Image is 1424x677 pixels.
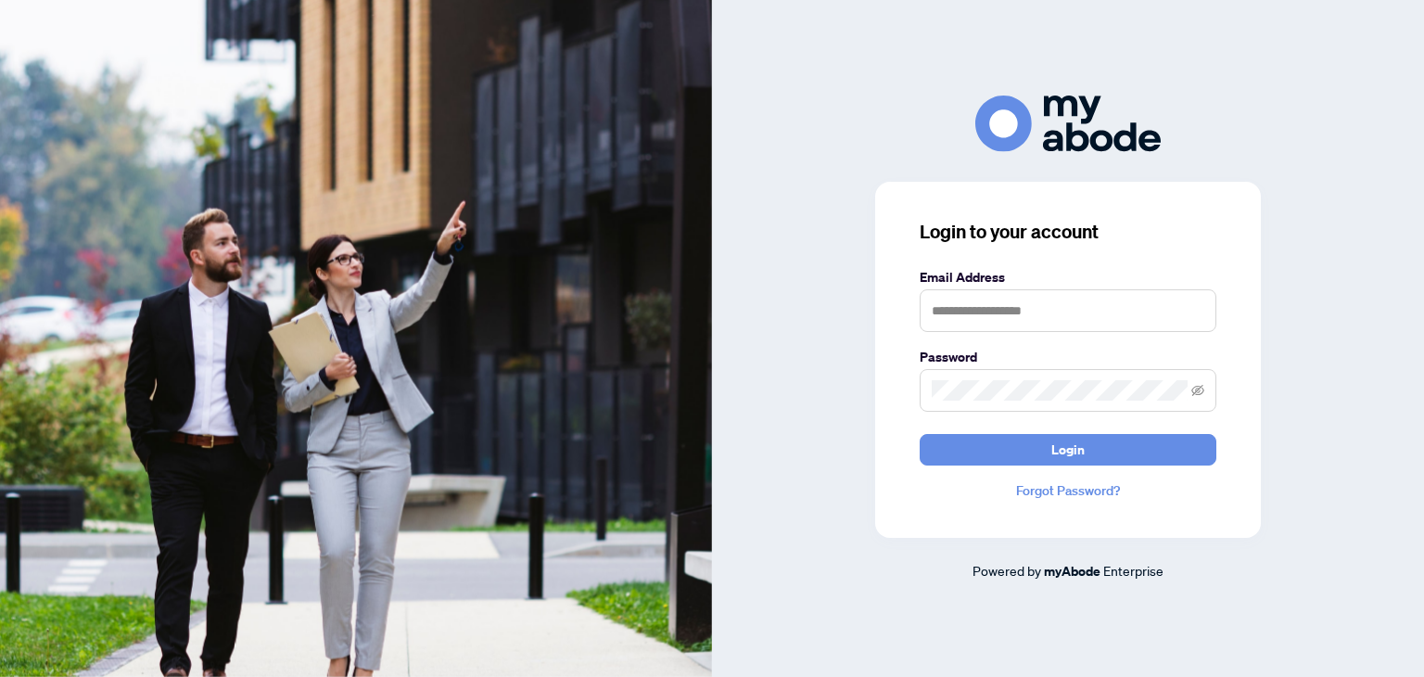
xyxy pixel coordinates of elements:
button: Login [920,434,1216,466]
img: ma-logo [975,96,1161,152]
label: Email Address [920,267,1216,287]
a: myAbode [1044,561,1100,581]
span: Powered by [973,562,1041,579]
label: Password [920,347,1216,367]
span: eye-invisible [1191,384,1204,397]
span: Login [1051,435,1085,465]
a: Forgot Password? [920,480,1216,501]
span: Enterprise [1103,562,1163,579]
h3: Login to your account [920,219,1216,245]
